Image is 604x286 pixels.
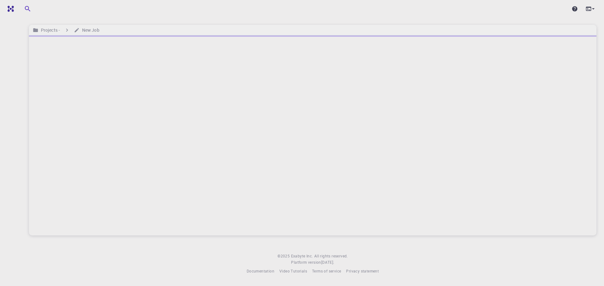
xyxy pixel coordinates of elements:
span: Platform version [291,259,321,266]
span: Video Tutorials [279,268,307,273]
a: Documentation [247,268,274,274]
h6: New Job [80,27,99,34]
a: Video Tutorials [279,268,307,274]
span: Privacy statement [346,268,379,273]
a: Terms of service [312,268,341,274]
span: Exabyte Inc. [291,253,313,258]
a: Exabyte Inc. [291,253,313,259]
a: [DATE]. [321,259,334,266]
nav: breadcrumb [31,27,101,34]
a: Privacy statement [346,268,379,274]
h6: Projects - [38,27,60,34]
span: All rights reserved. [314,253,348,259]
span: © 2025 [277,253,291,259]
img: logo [5,6,14,12]
span: Documentation [247,268,274,273]
span: [DATE] . [321,260,334,265]
span: Terms of service [312,268,341,273]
